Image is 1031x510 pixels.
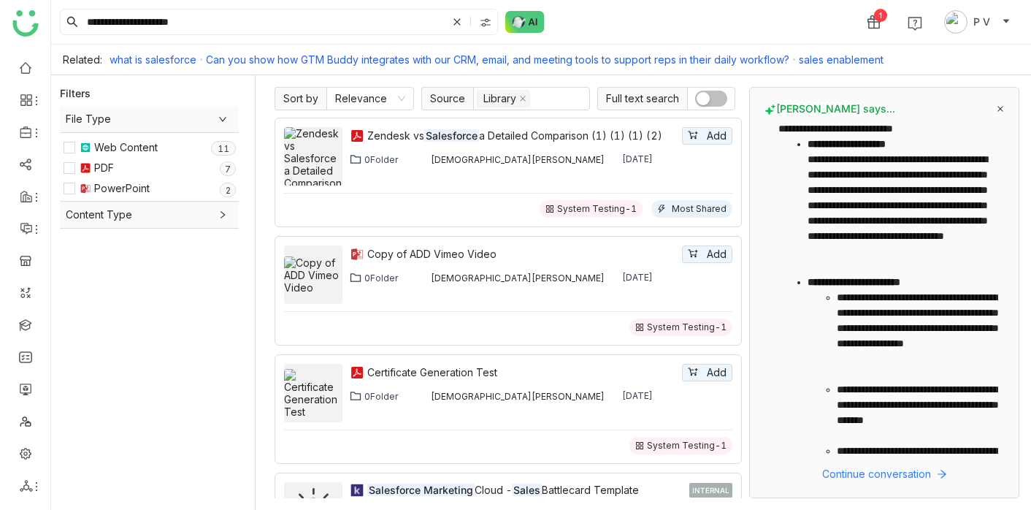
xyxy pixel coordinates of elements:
span: Add [707,365,727,381]
span: Add [707,246,727,262]
div: 0Folder [364,391,398,402]
div: 1 [874,9,887,22]
div: Content Type [60,202,239,228]
button: Add [682,364,732,381]
div: File Type [60,106,239,132]
div: Related: [63,53,102,66]
div: Zendesk vs a Detailed Comparison (1) (1) (1) (2) [367,128,679,144]
img: avatar [944,10,967,34]
div: Most Shared [672,203,727,215]
div: Library [483,91,516,107]
em: Salesforce [424,129,479,142]
a: Zendesk vsSalesforcea Detailed Comparison (1) (1) (1) (2) [367,128,679,144]
img: 684a9b06de261c4b36a3cf65 [415,390,427,402]
button: Add [682,246,732,263]
span: [PERSON_NAME] says... [764,102,895,115]
nz-badge-sup: 2 [220,183,236,197]
nz-select-item: Library [477,90,530,107]
div: [DEMOGRAPHIC_DATA][PERSON_NAME] [431,391,605,402]
img: Copy of ADD Vimeo Video [284,256,342,294]
button: Add [682,127,732,145]
a: Can you show how GTM Buddy integrates with our CRM, email, and meeting tools to support reps in t... [206,53,789,66]
em: Sales [512,484,542,496]
img: logo [12,10,39,37]
span: P V [973,14,990,30]
div: System Testing-1 [647,321,727,333]
em: Salesforce Marketing [367,484,475,496]
img: Certificate Generation Test [284,369,342,418]
img: pptx.svg [350,247,364,262]
nz-select-item: Relevance [335,88,405,110]
div: PowerPoint [94,180,150,197]
div: 0Folder [364,154,398,165]
div: [DEMOGRAPHIC_DATA][PERSON_NAME] [431,273,605,283]
p: 2 [225,183,231,198]
div: Filters [60,86,91,101]
a: sales enablement [799,53,884,66]
div: Web Content [94,140,158,156]
a: what is salesforce [110,53,196,66]
div: Cloud - Battlecard Template [367,482,686,498]
a: Salesforce MarketingCloud -SalesBattlecard Template [367,482,686,498]
div: System Testing-1 [647,440,727,452]
img: buddy-says [764,104,776,115]
p: 1 [223,142,229,156]
img: pdf.svg [80,162,91,174]
div: INTERNAL [689,483,732,498]
img: search-type.svg [480,17,491,28]
img: ask-buddy-normal.svg [505,11,545,33]
span: Sort by [275,87,326,110]
div: System Testing-1 [557,203,637,215]
span: Source [421,87,473,110]
a: Copy of ADD Vimeo Video [367,246,679,262]
span: Content Type [66,207,233,223]
button: Continue conversation [764,465,1004,483]
img: article.svg [80,142,91,153]
img: 684a9b06de261c4b36a3cf65 [415,272,427,283]
img: Zendesk vs Salesforce a Detailed Comparison (1) (1) (1) (2) [284,127,342,214]
nz-badge-sup: 7 [220,161,236,176]
span: Add [707,128,727,144]
div: [DEMOGRAPHIC_DATA][PERSON_NAME] [431,154,605,165]
div: PDF [94,160,114,176]
a: Certificate Generation Test [367,365,679,381]
img: help.svg [908,16,922,31]
img: pdf.svg [350,365,364,380]
span: Full text search [597,87,687,110]
img: 684a9b06de261c4b36a3cf65 [415,153,427,165]
div: 0Folder [364,273,398,283]
span: File Type [66,111,233,127]
div: [DATE] [622,153,653,165]
img: pdf.svg [350,129,364,143]
span: Continue conversation [822,466,931,482]
div: [DATE] [622,390,653,402]
nz-badge-sup: 11 [211,141,236,156]
div: [DATE] [622,272,653,283]
p: 7 [225,162,231,177]
p: 1 [218,142,223,156]
button: P V [941,10,1013,34]
img: klue.svg [350,483,364,498]
img: pptx.svg [80,183,91,194]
